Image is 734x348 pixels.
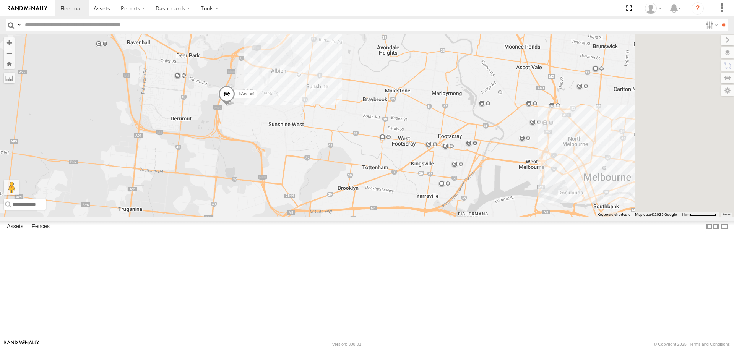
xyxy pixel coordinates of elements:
[4,58,15,69] button: Zoom Home
[4,73,15,83] label: Measure
[237,91,255,97] span: HiAce #1
[654,342,730,346] div: © Copyright 2025 -
[4,48,15,58] button: Zoom out
[642,3,664,14] div: John Vu
[598,212,630,217] button: Keyboard shortcuts
[692,2,704,15] i: ?
[28,222,54,232] label: Fences
[721,85,734,96] label: Map Settings
[3,222,27,232] label: Assets
[4,37,15,48] button: Zoom in
[689,342,730,346] a: Terms and Conditions
[679,212,719,217] button: Map Scale: 1 km per 66 pixels
[4,340,39,348] a: Visit our Website
[723,213,731,216] a: Terms (opens in new tab)
[332,342,361,346] div: Version: 308.01
[721,221,728,232] label: Hide Summary Table
[703,19,719,31] label: Search Filter Options
[8,6,47,11] img: rand-logo.svg
[635,212,677,217] span: Map data ©2025 Google
[705,221,713,232] label: Dock Summary Table to the Left
[713,221,720,232] label: Dock Summary Table to the Right
[16,19,22,31] label: Search Query
[4,180,19,195] button: Drag Pegman onto the map to open Street View
[681,212,690,217] span: 1 km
